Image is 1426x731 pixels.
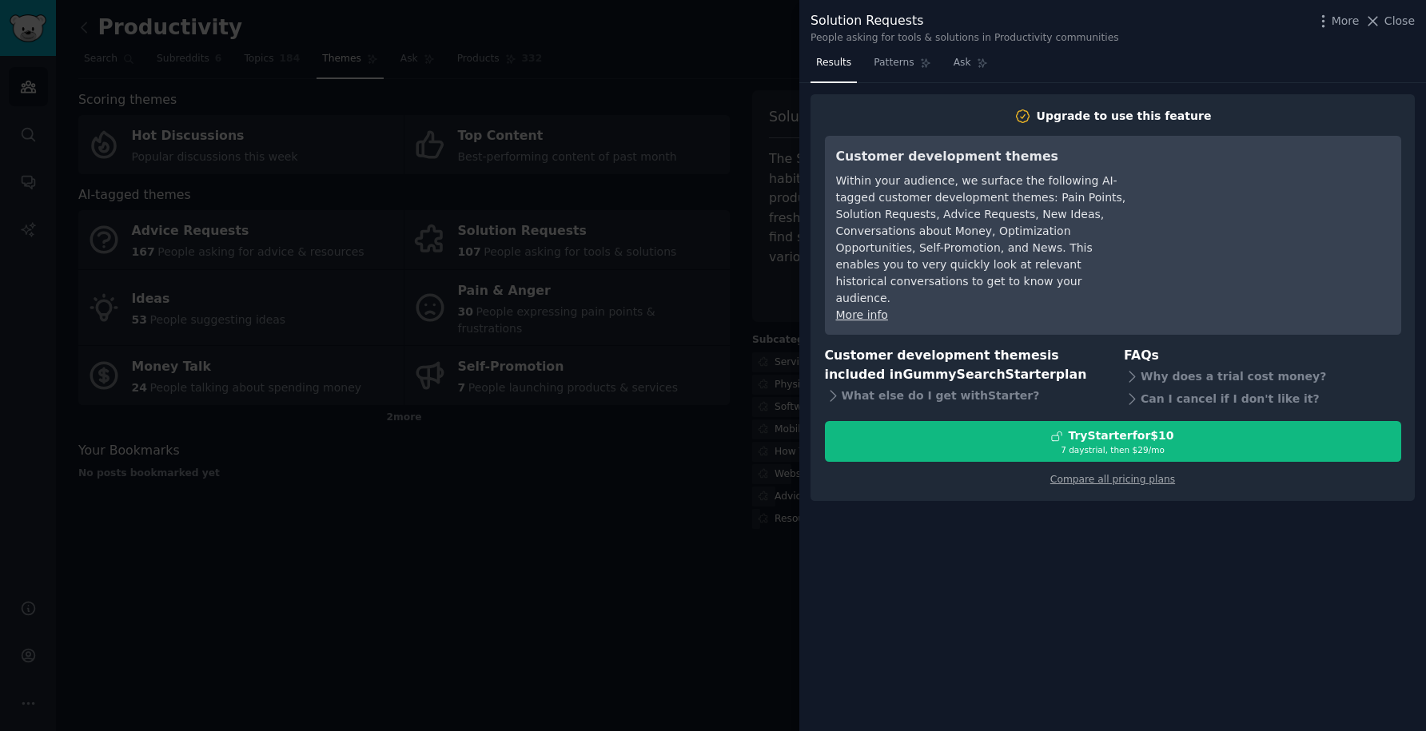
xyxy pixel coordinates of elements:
[868,50,936,83] a: Patterns
[1315,13,1360,30] button: More
[836,308,888,321] a: More info
[1332,13,1360,30] span: More
[1124,365,1401,387] div: Why does a trial cost money?
[948,50,994,83] a: Ask
[811,11,1119,31] div: Solution Requests
[902,367,1055,382] span: GummySearch Starter
[1384,13,1415,30] span: Close
[1037,108,1212,125] div: Upgrade to use this feature
[1150,147,1390,267] iframe: YouTube video player
[874,56,914,70] span: Patterns
[836,173,1128,307] div: Within your audience, we surface the following AI-tagged customer development themes: Pain Points...
[836,147,1128,167] h3: Customer development themes
[1364,13,1415,30] button: Close
[826,444,1400,455] div: 7 days trial, then $ 29 /mo
[811,31,1119,46] div: People asking for tools & solutions in Productivity communities
[1124,346,1401,366] h3: FAQs
[1068,427,1173,444] div: Try Starter for $10
[811,50,857,83] a: Results
[825,421,1401,462] button: TryStarterfor$107 daystrial, then $29/mo
[954,56,971,70] span: Ask
[816,56,851,70] span: Results
[1050,474,1175,485] a: Compare all pricing plans
[825,346,1102,385] h3: Customer development themes is included in plan
[1124,387,1401,410] div: Can I cancel if I don't like it?
[825,385,1102,407] div: What else do I get with Starter ?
